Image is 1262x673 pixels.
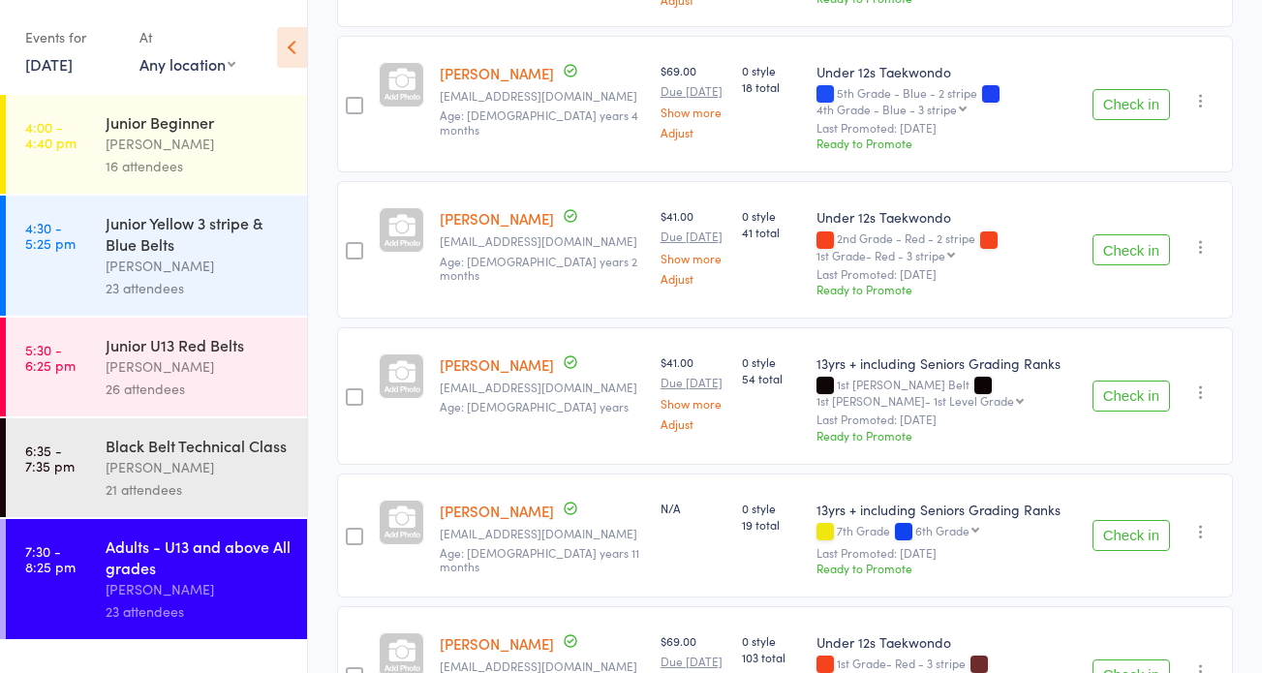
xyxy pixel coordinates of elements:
[106,578,291,600] div: [PERSON_NAME]
[742,500,802,516] span: 0 style
[661,397,726,410] a: Show more
[106,435,291,456] div: Black Belt Technical Class
[440,63,554,83] a: [PERSON_NAME]
[816,413,1077,426] small: Last Promoted: [DATE]
[25,53,73,75] a: [DATE]
[661,272,726,285] a: Adjust
[440,234,645,248] small: kelliey_01@hotmail.com
[106,600,291,623] div: 23 attendees
[6,196,307,316] a: 4:30 -5:25 pmJunior Yellow 3 stripe & Blue Belts[PERSON_NAME]23 attendees
[816,267,1077,281] small: Last Promoted: [DATE]
[1093,520,1170,551] button: Check in
[440,253,637,283] span: Age: [DEMOGRAPHIC_DATA] years 2 months
[816,86,1077,115] div: 5th Grade - Blue - 2 stripe
[915,524,970,536] div: 6th Grade
[816,632,1077,652] div: Under 12s Taekwondo
[816,353,1077,373] div: 13yrs + including Seniors Grading Ranks
[661,106,726,118] a: Show more
[661,84,726,98] small: Due [DATE]
[816,524,1077,540] div: 7th Grade
[661,353,726,430] div: $41.00
[816,121,1077,135] small: Last Promoted: [DATE]
[816,207,1077,227] div: Under 12s Taekwondo
[742,632,802,649] span: 0 style
[661,655,726,668] small: Due [DATE]
[816,546,1077,560] small: Last Promoted: [DATE]
[816,249,945,261] div: 1st Grade- Red - 3 stripe
[106,334,291,355] div: Junior U13 Red Belts
[6,318,307,416] a: 5:30 -6:25 pmJunior U13 Red Belts[PERSON_NAME]26 attendees
[106,133,291,155] div: [PERSON_NAME]
[661,500,726,516] div: N/A
[816,427,1077,444] div: Ready to Promote
[816,378,1077,407] div: 1st [PERSON_NAME] Belt
[742,353,802,370] span: 0 style
[25,543,76,574] time: 7:30 - 8:25 pm
[661,229,726,243] small: Due [DATE]
[106,212,291,255] div: Junior Yellow 3 stripe & Blue Belts
[816,103,957,115] div: 4th Grade - Blue - 3 stripe
[1093,89,1170,120] button: Check in
[440,659,645,673] small: minrue11@gmail.com
[106,255,291,277] div: [PERSON_NAME]
[440,381,645,394] small: Rickyholland99@outlook.com
[661,207,726,284] div: $41.00
[106,478,291,501] div: 21 attendees
[25,443,75,474] time: 6:35 - 7:35 pm
[661,417,726,430] a: Adjust
[106,535,291,578] div: Adults - U13 and above All grades
[742,78,802,95] span: 18 total
[440,544,639,574] span: Age: [DEMOGRAPHIC_DATA] years 11 months
[661,62,726,138] div: $69.00
[661,126,726,138] a: Adjust
[440,354,554,375] a: [PERSON_NAME]
[816,394,1014,407] div: 1st [PERSON_NAME]- 1st Level Grade
[106,155,291,177] div: 16 attendees
[440,501,554,521] a: [PERSON_NAME]
[742,62,802,78] span: 0 style
[816,281,1077,297] div: Ready to Promote
[440,633,554,654] a: [PERSON_NAME]
[742,207,802,224] span: 0 style
[139,21,235,53] div: At
[440,398,629,414] span: Age: [DEMOGRAPHIC_DATA] years
[816,135,1077,151] div: Ready to Promote
[661,376,726,389] small: Due [DATE]
[816,231,1077,260] div: 2nd Grade - Red - 2 stripe
[816,62,1077,81] div: Under 12s Taekwondo
[816,560,1077,576] div: Ready to Promote
[25,342,76,373] time: 5:30 - 6:25 pm
[25,119,77,150] time: 4:00 - 4:40 pm
[139,53,235,75] div: Any location
[742,649,802,665] span: 103 total
[106,355,291,378] div: [PERSON_NAME]
[742,370,802,386] span: 54 total
[25,220,76,251] time: 4:30 - 5:25 pm
[742,224,802,240] span: 41 total
[440,208,554,229] a: [PERSON_NAME]
[440,527,645,540] small: sazzie1214@gmail.com
[106,111,291,133] div: Junior Beginner
[106,456,291,478] div: [PERSON_NAME]
[742,516,802,533] span: 19 total
[6,418,307,517] a: 6:35 -7:35 pmBlack Belt Technical Class[PERSON_NAME]21 attendees
[1093,234,1170,265] button: Check in
[661,252,726,264] a: Show more
[440,107,638,137] span: Age: [DEMOGRAPHIC_DATA] years 4 months
[106,277,291,299] div: 23 attendees
[25,21,120,53] div: Events for
[6,519,307,639] a: 7:30 -8:25 pmAdults - U13 and above All grades[PERSON_NAME]23 attendees
[816,500,1077,519] div: 13yrs + including Seniors Grading Ranks
[1093,381,1170,412] button: Check in
[6,95,307,194] a: 4:00 -4:40 pmJunior Beginner[PERSON_NAME]16 attendees
[440,89,645,103] small: firebec@hotmail.com
[106,378,291,400] div: 26 attendees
